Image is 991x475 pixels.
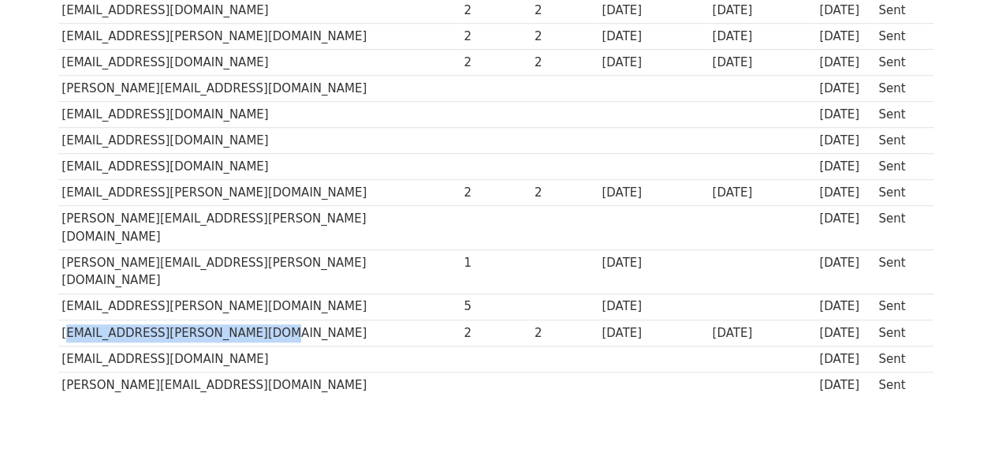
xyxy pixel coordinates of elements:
[58,294,460,320] td: [EMAIL_ADDRESS][PERSON_NAME][DOMAIN_NAME]
[602,324,704,342] div: [DATE]
[874,180,925,206] td: Sent
[712,54,811,72] div: [DATE]
[602,184,704,202] div: [DATE]
[819,158,871,176] div: [DATE]
[819,350,871,368] div: [DATE]
[712,28,811,46] div: [DATE]
[819,297,871,316] div: [DATE]
[874,320,925,346] td: Sent
[819,132,871,150] div: [DATE]
[464,254,527,272] div: 1
[58,102,460,128] td: [EMAIL_ADDRESS][DOMAIN_NAME]
[535,324,594,342] div: 2
[58,154,460,180] td: [EMAIL_ADDRESS][DOMAIN_NAME]
[874,294,925,320] td: Sent
[58,346,460,372] td: [EMAIL_ADDRESS][DOMAIN_NAME]
[819,376,871,395] div: [DATE]
[712,184,811,202] div: [DATE]
[58,128,460,154] td: [EMAIL_ADDRESS][DOMAIN_NAME]
[58,23,460,49] td: [EMAIL_ADDRESS][PERSON_NAME][DOMAIN_NAME]
[535,184,594,202] div: 2
[819,54,871,72] div: [DATE]
[535,54,594,72] div: 2
[464,2,527,20] div: 2
[602,2,704,20] div: [DATE]
[874,206,925,250] td: Sent
[58,49,460,75] td: [EMAIL_ADDRESS][DOMAIN_NAME]
[874,102,925,128] td: Sent
[58,180,460,206] td: [EMAIL_ADDRESS][PERSON_NAME][DOMAIN_NAME]
[58,250,460,294] td: [PERSON_NAME][EMAIL_ADDRESS][PERSON_NAME][DOMAIN_NAME]
[535,2,594,20] div: 2
[602,297,704,316] div: [DATE]
[535,28,594,46] div: 2
[874,372,925,398] td: Sent
[874,49,925,75] td: Sent
[602,254,704,272] div: [DATE]
[874,346,925,372] td: Sent
[819,324,871,342] div: [DATE]
[712,2,811,20] div: [DATE]
[912,399,991,475] iframe: Chat Widget
[819,184,871,202] div: [DATE]
[874,23,925,49] td: Sent
[874,250,925,294] td: Sent
[874,128,925,154] td: Sent
[602,54,704,72] div: [DATE]
[819,210,871,228] div: [DATE]
[819,254,871,272] div: [DATE]
[58,206,460,250] td: [PERSON_NAME][EMAIL_ADDRESS][PERSON_NAME][DOMAIN_NAME]
[58,320,460,346] td: [EMAIL_ADDRESS][PERSON_NAME][DOMAIN_NAME]
[58,76,460,102] td: [PERSON_NAME][EMAIL_ADDRESS][DOMAIN_NAME]
[874,76,925,102] td: Sent
[819,106,871,124] div: [DATE]
[464,324,527,342] div: 2
[464,184,527,202] div: 2
[464,28,527,46] div: 2
[819,28,871,46] div: [DATE]
[58,372,460,398] td: [PERSON_NAME][EMAIL_ADDRESS][DOMAIN_NAME]
[464,54,527,72] div: 2
[712,324,811,342] div: [DATE]
[819,80,871,98] div: [DATE]
[874,154,925,180] td: Sent
[464,297,527,316] div: 5
[602,28,704,46] div: [DATE]
[819,2,871,20] div: [DATE]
